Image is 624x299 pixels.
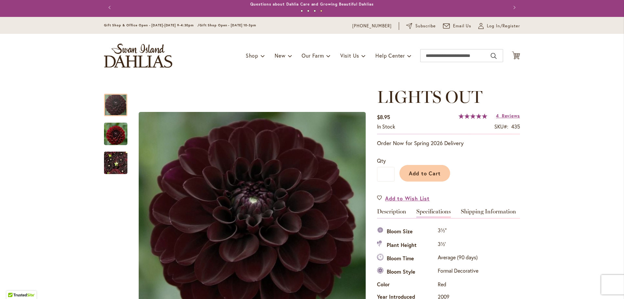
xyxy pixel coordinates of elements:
span: Our Farm [302,52,324,59]
a: [PHONE_NUMBER] [352,23,392,29]
strong: SKU [494,123,508,130]
a: Add to Wish List [377,195,430,202]
span: $8.95 [377,114,390,120]
span: Help Center [375,52,405,59]
span: Shop [246,52,258,59]
th: Bloom Size [377,225,436,238]
th: Color [377,279,436,291]
th: Bloom Time [377,252,436,265]
a: Questions about Dahlia Care and Growing Beautiful Dahlias [250,2,373,7]
span: Qty [377,157,386,164]
img: LIGHTS OUT [104,147,127,179]
span: LIGHTS OUT [377,87,482,107]
a: Log In/Register [478,23,520,29]
td: 3½" [436,225,480,238]
div: LIGHTS OUT [104,145,127,174]
button: 4 of 4 [320,10,322,12]
img: LIGHTS OUT [104,122,127,146]
button: 1 of 4 [301,10,303,12]
span: Log In/Register [487,23,520,29]
span: Add to Wish List [385,195,430,202]
a: Shipping Information [461,209,516,218]
span: New [275,52,285,59]
button: 2 of 4 [307,10,309,12]
p: Order Now for Spring 2026 Delivery [377,139,520,147]
a: Email Us [443,23,472,29]
a: Description [377,209,406,218]
span: Subscribe [415,23,436,29]
button: Next [507,1,520,14]
div: LIGHTS OUT [104,116,134,145]
div: 435 [511,123,520,130]
a: store logo [104,44,172,68]
span: Visit Us [340,52,359,59]
a: Specifications [416,209,451,218]
th: Bloom Style [377,265,436,279]
td: 3½' [436,238,480,252]
button: Previous [104,1,117,14]
span: Gift Shop & Office Open - [DATE]-[DATE] 9-4:30pm / [104,23,200,27]
span: Reviews [502,113,520,119]
a: 4 Reviews [496,113,520,119]
span: In stock [377,123,395,130]
span: Email Us [453,23,472,29]
a: Subscribe [406,23,436,29]
td: Red [436,279,480,291]
span: Add to Cart [409,170,441,177]
iframe: Launch Accessibility Center [5,276,23,294]
th: Plant Height [377,238,436,252]
button: 3 of 4 [314,10,316,12]
div: 100% [459,114,487,119]
td: Average (90 days) [436,252,480,265]
span: 4 [496,113,499,119]
button: Add to Cart [399,165,450,182]
span: Gift Shop Open - [DATE] 10-3pm [200,23,256,27]
div: LIGHTS OUT [104,87,134,116]
div: Availability [377,123,395,130]
td: Formal Decorative [436,265,480,279]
